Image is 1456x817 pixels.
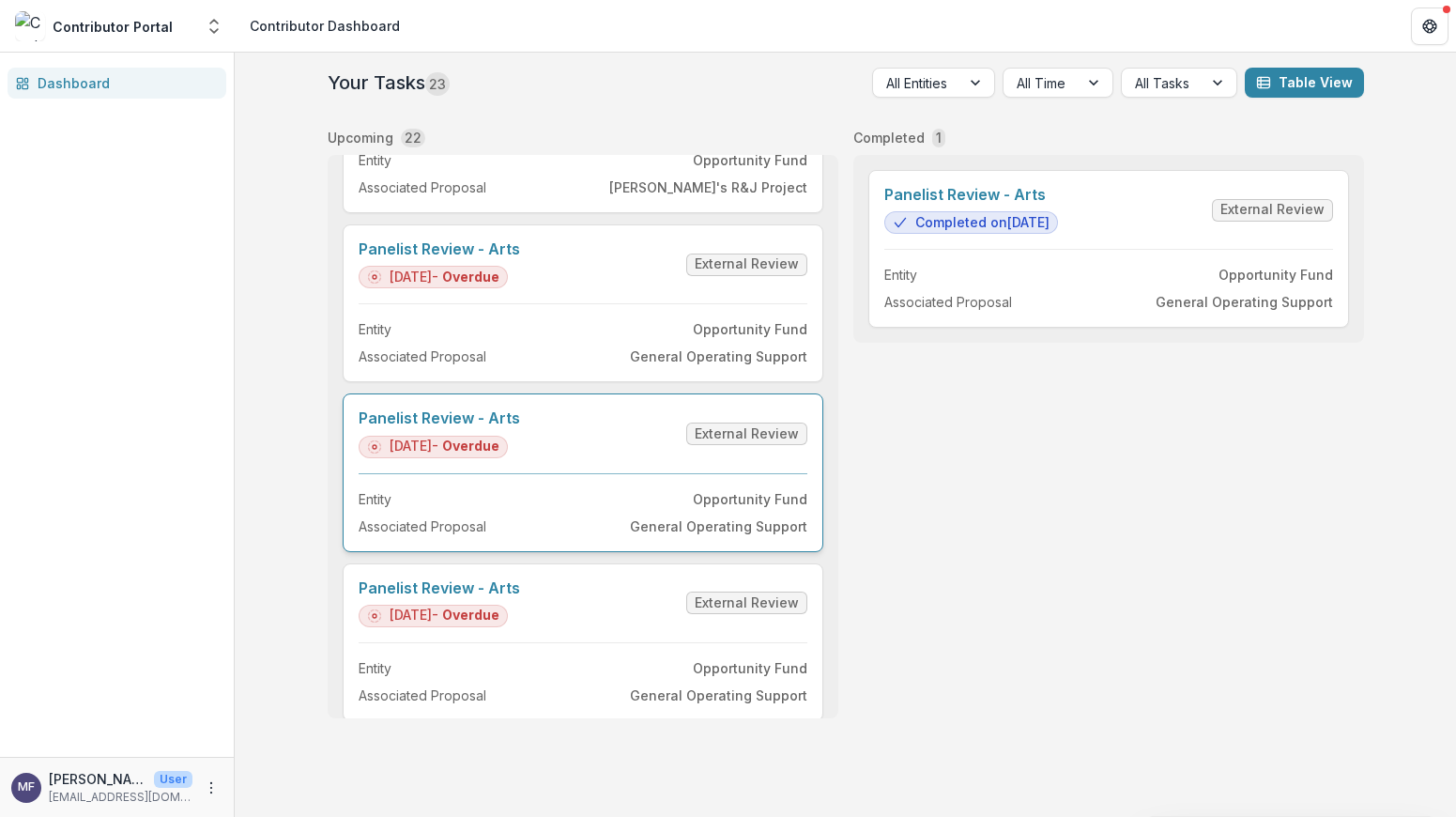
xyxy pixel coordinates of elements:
[359,409,520,427] a: Panelist Review - Arts
[936,128,942,147] p: 1
[405,128,421,147] p: 22
[18,781,35,794] div: Monteze Freeland
[359,240,520,258] a: Panelist Review - Arts
[884,186,1058,204] a: Panelist Review - Arts
[425,72,450,96] span: 23
[1245,68,1364,98] button: Table View
[1411,8,1448,45] button: Get Help
[328,128,393,147] p: Upcoming
[15,11,45,41] img: Contributor Portal
[359,579,520,597] a: Panelist Review - Arts
[200,777,222,799] button: More
[201,8,227,45] button: Open entity switcher
[8,68,226,99] a: Dashboard
[250,16,400,36] div: Contributor Dashboard
[328,71,450,94] h2: Your Tasks
[154,771,192,788] p: User
[853,128,925,147] p: Completed
[38,73,211,93] div: Dashboard
[49,769,146,789] p: [PERSON_NAME]
[53,17,173,37] div: Contributor Portal
[49,789,192,806] p: [EMAIL_ADDRESS][DOMAIN_NAME]
[242,12,407,39] nav: breadcrumb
